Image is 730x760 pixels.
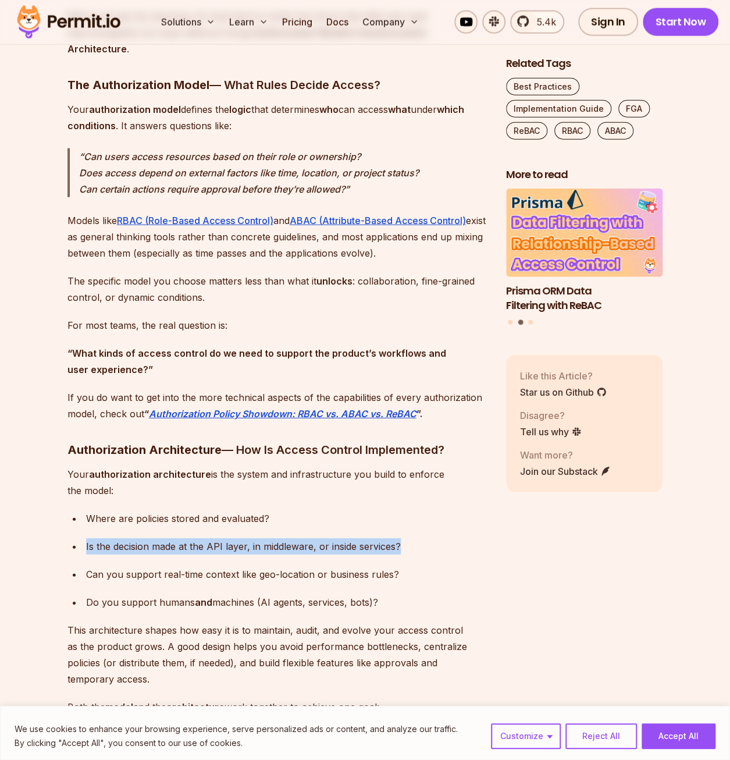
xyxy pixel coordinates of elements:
[86,538,487,555] div: Is the decision made at the API layer, in middleware, or inside services?
[520,368,607,382] p: Like this Article?
[67,78,209,92] strong: The Authorization Model
[597,122,633,139] a: ABAC
[89,468,211,480] strong: authorization architecture
[506,122,547,139] a: ReBAC
[67,76,487,94] h3: — What Rules Decide Access?
[67,317,487,333] p: For most teams, the real question is:
[67,466,487,499] p: Your is the system and infrastructure you build to enforce the model:
[643,8,719,36] a: Start Now
[506,100,611,117] a: Implementation Guide
[510,10,564,34] a: 5.4k
[195,596,212,608] strong: and
[520,408,582,422] p: Disagree?
[506,56,663,70] h2: Related Tags
[79,151,419,195] em: Can users access resources based on their role or ownership? Does access depend on external facto...
[89,104,181,115] strong: authorization model
[506,283,663,312] h3: Prisma ORM Data Filtering with ReBAC
[518,319,523,325] button: Go to slide 2
[530,15,556,29] span: 5.4k
[565,723,637,749] button: Reject All
[416,408,422,420] strong: ”.
[277,10,317,34] a: Pricing
[508,320,512,325] button: Go to slide 1
[67,27,426,55] strong: Authorization Architecture
[358,10,423,34] button: Company
[67,273,487,306] p: The specific model you choose matters less than what it : collaboration, fine-grained control, or...
[67,212,487,261] p: Models like and exist as general thinking tools rather than concrete guidelines, and most applica...
[67,347,446,375] strong: “What kinds of access control do we need to support the product’s workflows and user experience?”
[15,736,458,750] p: By clicking "Accept All", you consent to our use of cookies.
[144,408,149,420] strong: “
[506,189,663,312] a: Prisma ORM Data Filtering with ReBACPrisma ORM Data Filtering with ReBAC
[15,722,458,736] p: We use cookies to enhance your browsing experience, serve personalized ads or content, and analyz...
[506,189,663,326] div: Posts
[319,104,339,115] strong: who
[520,448,611,461] p: Want more?
[12,2,126,42] img: Permit logo
[491,723,561,749] button: Customize
[506,189,663,277] img: Prisma ORM Data Filtering with ReBAC
[528,320,533,325] button: Go to slide 3
[618,100,650,117] a: FGA
[388,104,411,115] strong: what
[520,424,582,438] a: Tell us why
[225,10,273,34] button: Learn
[86,566,487,583] div: Can you support real-time context like geo-location or business rules?
[506,77,579,95] a: Best Practices
[86,594,487,610] div: Do you support humans machines (AI agents, services, bots)?
[67,389,487,422] p: If you do want to get into the more technical aspects of the capabilities of every authorization ...
[437,104,464,115] strong: which
[67,441,487,459] h3: — How Is Access Control Implemented?
[290,215,466,226] a: ABAC (Attribute-Based Access Control)
[554,122,590,139] a: RBAC
[149,408,416,420] a: Authorization Policy Showdown: RBAC vs. ABAC vs. ReBAC
[156,10,220,34] button: Solutions
[166,701,225,713] strong: architecture
[506,189,663,312] li: 2 of 3
[229,104,251,115] strong: logic
[67,120,116,132] strong: conditions
[67,699,487,731] p: Both the and the work together to achieve one goal:
[67,101,487,134] p: Your defines the that determines can access under . It answers questions like:
[86,510,487,527] div: Where are policies stored and evaluated?
[67,622,487,687] p: This architecture shapes how easy it is to maintain, audit, and evolve your access control as the...
[642,723,715,749] button: Accept All
[105,701,133,713] strong: model
[67,443,222,457] strong: Authorization Architecture
[506,167,663,182] h2: More to read
[322,10,353,34] a: Docs
[117,215,273,226] a: RBAC (Role-Based Access Control)
[520,385,607,399] a: Star us on Github
[316,275,352,287] strong: unlocks
[520,464,611,478] a: Join our Substack
[578,8,638,36] a: Sign In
